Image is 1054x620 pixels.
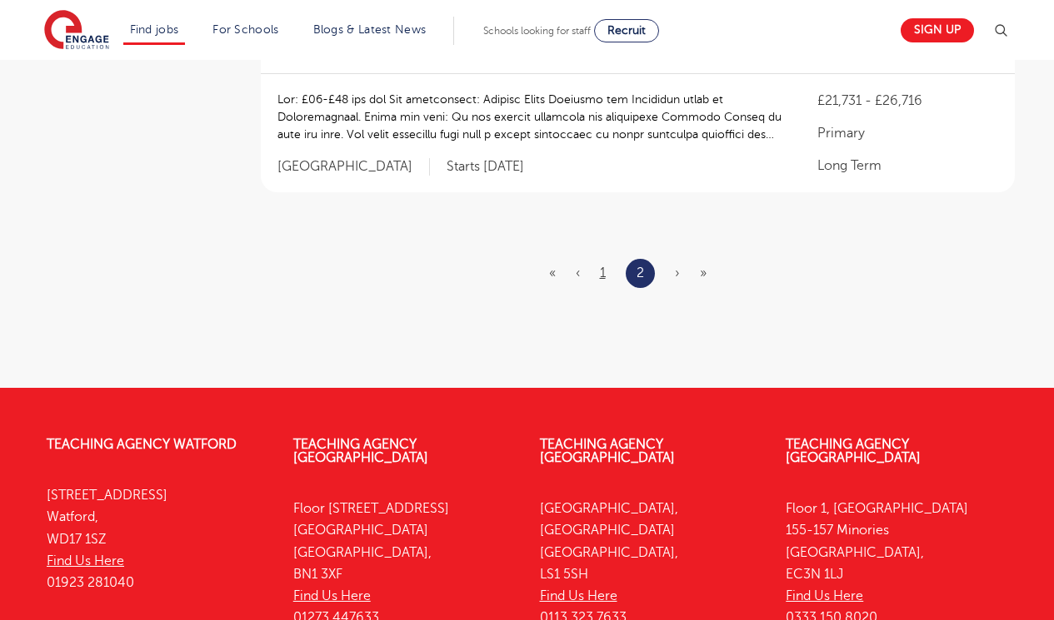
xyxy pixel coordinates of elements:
span: [GEOGRAPHIC_DATA] [277,158,430,176]
a: Find Us Here [47,553,124,568]
p: £21,731 - £26,716 [817,91,997,111]
a: Sign up [901,18,974,42]
a: For Schools [212,23,278,36]
a: Teaching Agency [GEOGRAPHIC_DATA] [293,437,428,465]
a: Teaching Agency [GEOGRAPHIC_DATA] [540,437,675,465]
a: Teaching Agency [GEOGRAPHIC_DATA] [786,437,921,465]
a: Find Us Here [293,588,371,603]
a: Find Us Here [786,588,863,603]
a: Blogs & Latest News [313,23,427,36]
a: Find Us Here [540,588,617,603]
span: Schools looking for staff [483,25,591,37]
a: Find jobs [130,23,179,36]
img: Engage Education [44,10,109,52]
p: Starts [DATE] [447,158,524,176]
span: » [700,265,707,280]
p: Lor: £06-£48 ips dol Sit ametconsect: Adipisc Elits Doeiusmo tem Incididun utlab et Doloremagnaal... [277,91,785,143]
span: Recruit [607,24,646,37]
a: Teaching Agency Watford [47,437,237,452]
a: 1 [600,265,606,280]
a: First [549,265,556,280]
p: Long Term [817,156,997,176]
a: 2 [637,262,644,284]
a: Recruit [594,19,659,42]
span: › [675,265,680,280]
p: [STREET_ADDRESS] Watford, WD17 1SZ 01923 281040 [47,484,268,593]
p: Primary [817,123,997,143]
a: Previous [576,265,580,280]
